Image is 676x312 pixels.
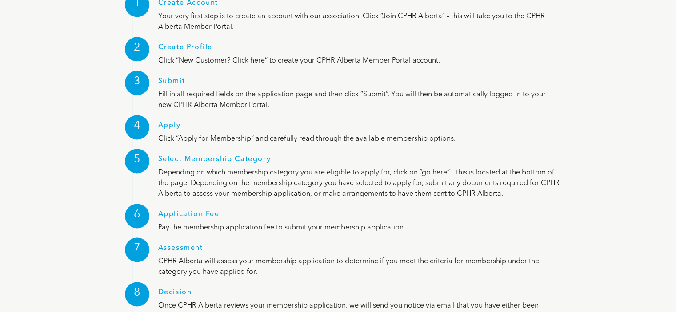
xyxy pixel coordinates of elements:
[158,210,560,222] h1: Application Fee
[158,77,560,89] h1: Submit
[158,89,560,111] p: Fill in all required fields on the application page and then click “Submit”. You will then be aut...
[158,155,560,167] h1: Select Membership Category
[125,37,149,61] div: 2
[158,55,560,66] p: Click “New Customer? Click here” to create your CPHR Alberta Member Portal account.
[125,204,149,228] div: 6
[158,134,560,144] p: Click “Apply for Membership” and carefully read through the available membership options.
[125,237,149,262] div: 7
[158,222,560,233] p: Pay the membership application fee to submit your membership application.
[158,11,560,32] p: Your very first step is to create an account with our association. Click “Join CPHR Alberta” – th...
[158,43,560,55] h1: Create Profile
[158,167,560,199] p: Depending on which membership category you are eligible to apply for, click on “go here” – this i...
[158,122,560,134] h1: Apply
[158,244,560,256] h1: Assessment
[125,115,149,139] div: 4
[125,149,149,173] div: 5
[125,71,149,95] div: 3
[158,256,560,277] p: CPHR Alberta will assess your membership application to determine if you meet the criteria for me...
[125,282,149,306] div: 8
[158,288,560,300] h1: Decision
